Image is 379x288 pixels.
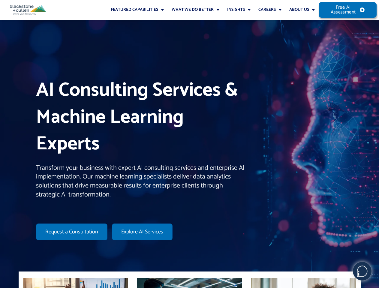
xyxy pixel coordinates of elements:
a: Explore AI Services [112,223,173,240]
img: users%2F5SSOSaKfQqXq3cFEnIZRYMEs4ra2%2Fmedia%2Fimages%2F-Bulle%20blanche%20sans%20fond%20%2B%20ma... [353,262,371,280]
h1: AI Consulting Services & Machine Learning Experts [36,77,245,158]
span: Request a Consultation [45,229,98,235]
span: Free AI Assessment [331,5,356,15]
a: Free AI Assessment [319,2,377,18]
p: Transform your business with expert AI consulting services and enterprise AI implementation. Our ... [36,164,245,199]
a: Request a Consultation [36,223,107,240]
span: Explore AI Services [121,229,163,235]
